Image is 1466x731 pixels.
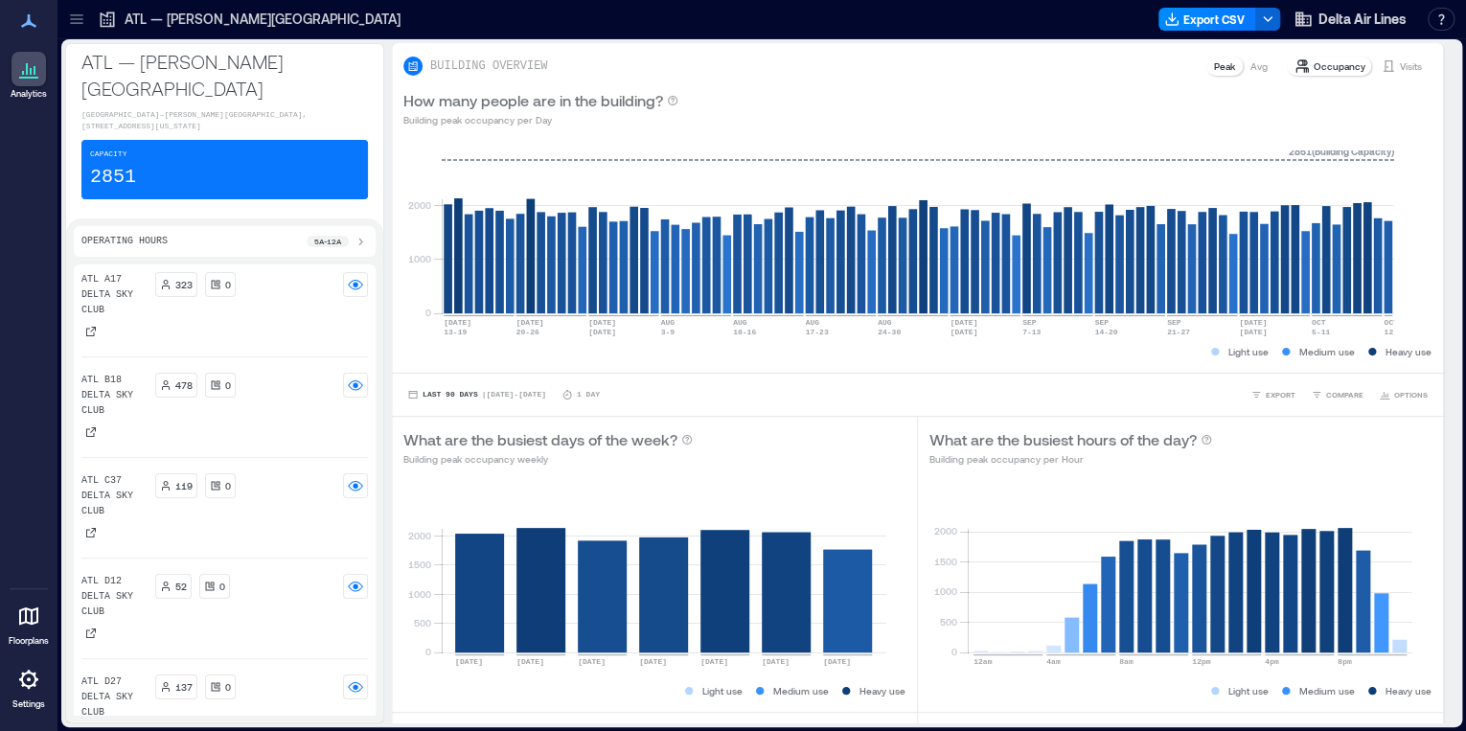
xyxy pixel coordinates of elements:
[1299,344,1355,359] p: Medium use
[403,89,663,112] p: How many people are in the building?
[403,112,678,127] p: Building peak occupancy per Day
[1400,58,1422,74] p: Visits
[1239,318,1267,327] text: [DATE]
[3,593,55,652] a: Floorplans
[408,529,431,540] tspan: 2000
[1022,328,1041,336] text: 7-13
[950,318,977,327] text: [DATE]
[403,385,550,404] button: Last 90 Days |[DATE]-[DATE]
[125,10,401,29] p: ATL — [PERSON_NAME][GEOGRAPHIC_DATA]
[1046,657,1061,666] text: 4am
[81,574,148,620] p: ATL D12 Delta Sky Club
[1265,657,1279,666] text: 4pm
[805,318,819,327] text: AUG
[1266,389,1295,400] span: EXPORT
[878,328,901,336] text: 24-30
[1386,344,1432,359] p: Heavy use
[1312,328,1330,336] text: 5-11
[702,683,743,698] p: Light use
[425,307,431,318] tspan: 0
[805,328,828,336] text: 17-23
[1158,8,1256,31] button: Export CSV
[81,272,148,318] p: ATL A17 Delta Sky Club
[455,657,483,666] text: [DATE]
[940,616,957,628] tspan: 500
[878,318,892,327] text: AUG
[1384,318,1398,327] text: OCT
[929,451,1212,467] p: Building peak occupancy per Hour
[823,657,851,666] text: [DATE]
[588,328,616,336] text: [DATE]
[950,328,977,336] text: [DATE]
[1299,683,1355,698] p: Medium use
[81,109,368,132] p: [GEOGRAPHIC_DATA]–[PERSON_NAME][GEOGRAPHIC_DATA], [STREET_ADDRESS][US_STATE]
[1167,318,1181,327] text: SEP
[773,683,829,698] p: Medium use
[1247,385,1299,404] button: EXPORT
[516,328,539,336] text: 20-26
[444,318,471,327] text: [DATE]
[1326,389,1363,400] span: COMPARE
[219,579,225,594] p: 0
[577,389,600,400] p: 1 Day
[516,318,544,327] text: [DATE]
[859,683,905,698] p: Heavy use
[81,674,148,720] p: ATL D27 Delta Sky Club
[974,657,992,666] text: 12am
[588,318,616,327] text: [DATE]
[81,373,148,419] p: ATL B18 Delta Sky Club
[661,318,676,327] text: AUG
[1375,385,1432,404] button: OPTIONS
[661,328,676,336] text: 3-9
[1094,328,1117,336] text: 14-20
[1312,318,1326,327] text: OCT
[403,428,677,451] p: What are the busiest days of the week?
[951,646,957,657] tspan: 0
[1386,683,1432,698] p: Heavy use
[408,199,431,211] tspan: 2000
[90,164,136,191] p: 2851
[175,679,193,695] p: 137
[5,46,53,105] a: Analytics
[81,234,168,249] p: Operating Hours
[175,478,193,493] p: 119
[6,656,52,716] a: Settings
[700,657,728,666] text: [DATE]
[408,253,431,264] tspan: 1000
[578,657,606,666] text: [DATE]
[1022,318,1037,327] text: SEP
[403,451,693,467] p: Building peak occupancy weekly
[1384,328,1407,336] text: 12-18
[9,635,49,647] p: Floorplans
[408,587,431,599] tspan: 1000
[639,657,667,666] text: [DATE]
[733,318,747,327] text: AUG
[81,48,368,102] p: ATL — [PERSON_NAME][GEOGRAPHIC_DATA]
[225,478,231,493] p: 0
[1094,318,1109,327] text: SEP
[1338,657,1352,666] text: 8pm
[1239,328,1267,336] text: [DATE]
[408,559,431,570] tspan: 1500
[225,277,231,292] p: 0
[430,58,547,74] p: BUILDING OVERVIEW
[314,236,341,247] p: 5a - 12a
[81,473,148,519] p: ATL C37 Delta Sky Club
[1228,344,1269,359] p: Light use
[1192,657,1210,666] text: 12pm
[225,679,231,695] p: 0
[12,698,45,710] p: Settings
[175,277,193,292] p: 323
[1394,389,1428,400] span: OPTIONS
[1250,58,1268,74] p: Avg
[444,328,467,336] text: 13-19
[934,525,957,537] tspan: 2000
[11,88,47,100] p: Analytics
[1119,657,1134,666] text: 8am
[1314,58,1365,74] p: Occupancy
[929,428,1197,451] p: What are the busiest hours of the day?
[175,377,193,393] p: 478
[1307,385,1367,404] button: COMPARE
[414,617,431,628] tspan: 500
[90,148,126,160] p: Capacity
